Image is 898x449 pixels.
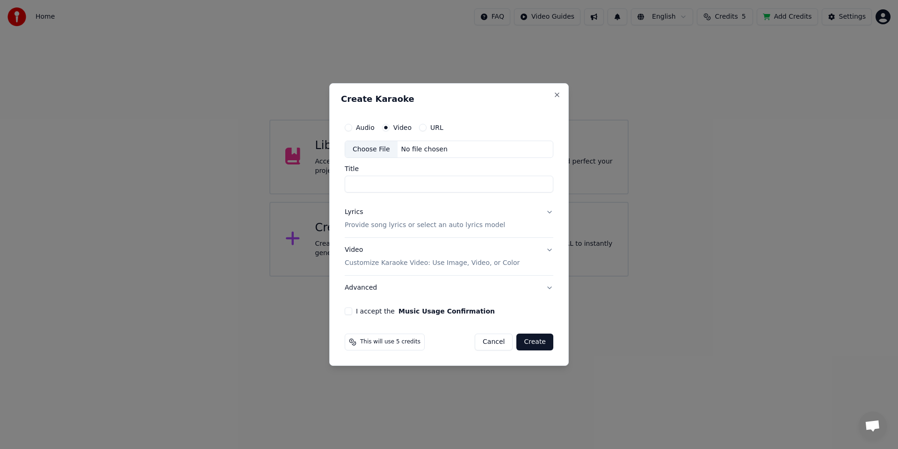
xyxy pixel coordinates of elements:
[345,238,553,276] button: VideoCustomize Karaoke Video: Use Image, Video, or Color
[345,246,520,268] div: Video
[516,334,553,350] button: Create
[345,258,520,268] p: Customize Karaoke Video: Use Image, Video, or Color
[360,338,420,346] span: This will use 5 credits
[345,208,363,217] div: Lyrics
[398,308,495,314] button: I accept the
[356,308,495,314] label: I accept the
[345,166,553,172] label: Title
[398,145,451,154] div: No file chosen
[341,95,557,103] h2: Create Karaoke
[345,200,553,238] button: LyricsProvide song lyrics or select an auto lyrics model
[393,124,412,131] label: Video
[345,141,398,158] div: Choose File
[430,124,443,131] label: URL
[345,221,505,230] p: Provide song lyrics or select an auto lyrics model
[345,276,553,300] button: Advanced
[356,124,375,131] label: Audio
[475,334,513,350] button: Cancel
